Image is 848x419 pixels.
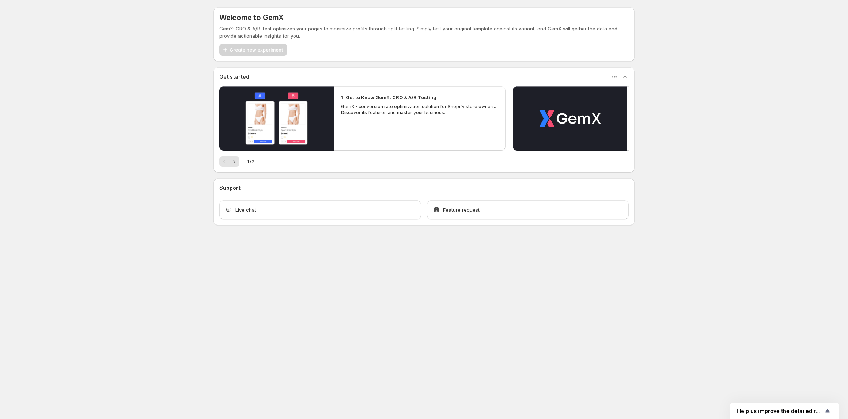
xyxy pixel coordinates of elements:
[229,156,239,167] button: Next
[219,184,241,192] h3: Support
[235,206,256,214] span: Live chat
[341,104,498,116] p: GemX - conversion rate optimization solution for Shopify store owners. Discover its features and ...
[219,86,334,151] button: Play video
[219,156,239,167] nav: Pagination
[219,13,284,22] h5: Welcome to GemX
[443,206,480,214] span: Feature request
[737,408,823,415] span: Help us improve the detailed report for A/B campaigns
[219,25,629,39] p: GemX: CRO & A/B Test optimizes your pages to maximize profits through split testing. Simply test ...
[219,73,249,80] h3: Get started
[737,407,832,415] button: Show survey - Help us improve the detailed report for A/B campaigns
[247,158,254,165] span: 1 / 2
[341,94,436,101] h2: 1. Get to Know GemX: CRO & A/B Testing
[513,86,627,151] button: Play video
